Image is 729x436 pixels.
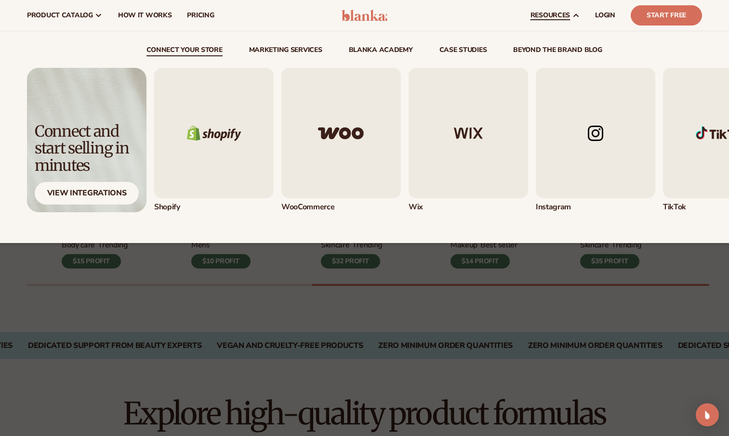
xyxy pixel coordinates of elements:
[281,68,401,212] a: Woo commerce logo. WooCommerce
[27,68,146,212] a: Light background with shadow. Connect and start selling in minutes View Integrations
[187,12,214,19] span: pricing
[27,12,93,19] span: product catalog
[349,47,413,56] a: Blanka Academy
[249,47,322,56] a: Marketing services
[342,10,387,21] img: logo
[595,12,615,19] span: LOGIN
[530,12,570,19] span: resources
[281,202,401,212] div: WooCommerce
[513,47,602,56] a: beyond the brand blog
[696,403,719,426] div: Open Intercom Messenger
[154,68,274,212] a: Shopify logo. Shopify
[27,68,146,212] img: Light background with shadow.
[146,47,223,56] a: connect your store
[536,68,655,212] a: Instagram logo. Instagram
[35,123,139,174] div: Connect and start selling in minutes
[154,68,274,198] img: Shopify logo.
[281,68,401,212] div: 2 / 5
[536,68,655,212] div: 4 / 5
[409,202,528,212] div: Wix
[409,68,528,212] div: 3 / 5
[118,12,172,19] span: How It Works
[154,202,274,212] div: Shopify
[154,68,274,212] div: 1 / 5
[536,202,655,212] div: Instagram
[439,47,487,56] a: case studies
[35,182,139,205] div: View Integrations
[409,68,528,212] a: Wix logo. Wix
[281,68,401,198] img: Woo commerce logo.
[536,68,655,198] img: Instagram logo.
[409,68,528,198] img: Wix logo.
[631,5,702,26] a: Start Free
